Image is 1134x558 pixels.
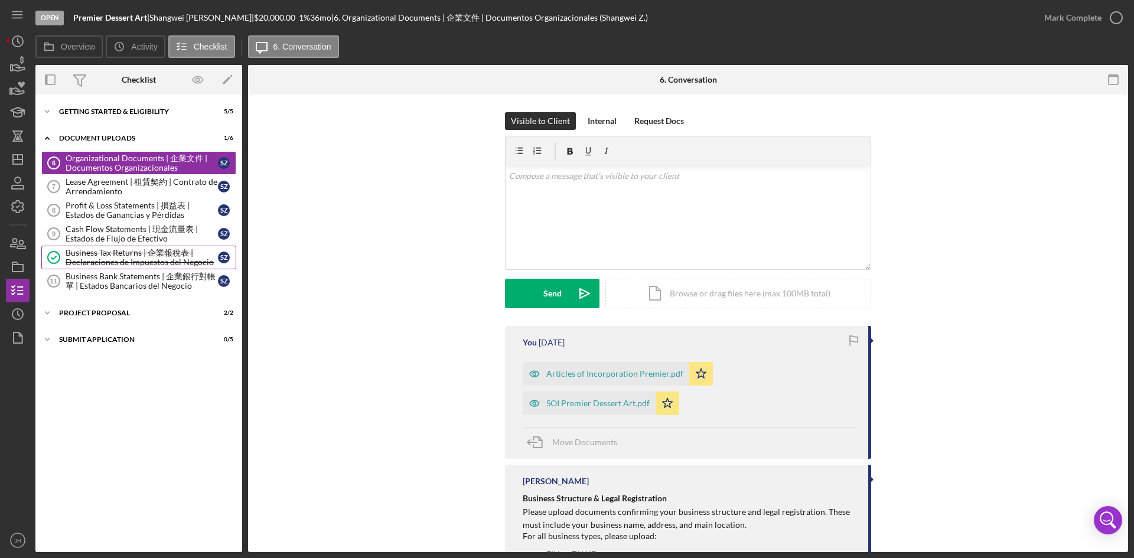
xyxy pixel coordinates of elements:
[52,230,56,237] tspan: 9
[131,42,157,51] label: Activity
[218,228,230,240] div: S Z
[106,35,165,58] button: Activity
[523,505,856,532] p: Please upload documents confirming your business structure and legal registration. These must inc...
[61,42,95,51] label: Overview
[6,528,30,552] button: JH
[73,13,149,22] div: |
[628,112,690,130] button: Request Docs
[218,252,230,263] div: S Z
[310,13,331,22] div: 36 mo
[254,13,299,22] div: $20,000.00
[66,248,218,267] div: Business Tax Returns | 企業報稅表 | Declaraciones de Impuestos del Negocio
[59,135,204,142] div: Document Uploads
[212,336,233,343] div: 0 / 5
[1032,6,1128,30] button: Mark Complete
[546,369,683,378] div: Articles of Incorporation Premier.pdf
[52,207,56,214] tspan: 8
[511,112,570,130] div: Visible to Client
[66,154,218,172] div: Organizational Documents | 企業文件 | Documentos Organizacionales
[41,246,236,269] a: Business Tax Returns | 企業報稅表 | Declaraciones de Impuestos del NegocioSZ
[539,338,565,347] time: 2025-08-08 20:15
[41,269,236,293] a: 11Business Bank Statements | 企業銀行對帳單 | Estados Bancarios del NegocioSZ
[1044,6,1102,30] div: Mark Complete
[660,75,717,84] div: 6. Conversation
[523,362,713,386] button: Articles of Incorporation Premier.pdf
[546,399,650,408] div: SOI Premier Dessert Art.pdf
[73,12,147,22] b: Premier Dessert Art
[299,13,310,22] div: 1 %
[523,493,667,503] strong: Business Structure & Legal Registration
[588,112,617,130] div: Internal
[50,278,57,285] tspan: 11
[523,391,679,415] button: SOI Premier Dessert Art.pdf
[52,183,56,190] tspan: 7
[66,201,218,220] div: Profit & Loss Statements | 損益表 | Estados de Ganancias y Pérdidas
[543,279,562,308] div: Send
[41,175,236,198] a: 7Lease Agreement | 租賃契約 | Contrato de ArrendamientoSZ
[168,35,235,58] button: Checklist
[41,151,236,175] a: 6Organizational Documents | 企業文件 | Documentos OrganizacionalesSZ
[505,279,599,308] button: Send
[552,437,617,447] span: Move Documents
[523,477,589,486] div: [PERSON_NAME]
[523,338,537,347] div: You
[59,309,204,316] div: Project Proposal
[248,35,339,58] button: 6. Conversation
[212,309,233,316] div: 2 / 2
[218,157,230,169] div: S Z
[505,112,576,130] button: Visible to Client
[66,177,218,196] div: Lease Agreement | 租賃契約 | Contrato de Arrendamiento
[212,135,233,142] div: 1 / 6
[59,108,204,115] div: Getting Started & Eligibility
[218,204,230,216] div: S Z
[66,224,218,243] div: Cash Flow Statements | 現金流量表 | Estados de Flujo de Efectivo
[194,42,227,51] label: Checklist
[41,222,236,246] a: 9Cash Flow Statements | 現金流量表 | Estados de Flujo de EfectivoSZ
[634,112,684,130] div: Request Docs
[59,336,204,343] div: Submit Application
[35,11,64,25] div: Open
[1094,506,1122,534] div: Open Intercom Messenger
[523,428,629,457] button: Move Documents
[41,198,236,222] a: 8Profit & Loss Statements | 損益表 | Estados de Ganancias y PérdidasSZ
[582,112,623,130] button: Internal
[14,537,21,544] text: JH
[66,272,218,291] div: Business Bank Statements | 企業銀行對帳單 | Estados Bancarios del Negocio
[122,75,156,84] div: Checklist
[218,275,230,287] div: S Z
[523,531,856,541] div: For all business types, please upload:
[52,159,56,167] tspan: 6
[149,13,254,22] div: Shangwei [PERSON_NAME] |
[331,13,648,22] div: | 6. Organizational Documents | 企業文件 | Documentos Organizacionales (Shangwei Z.)
[212,108,233,115] div: 5 / 5
[218,181,230,192] div: S Z
[273,42,331,51] label: 6. Conversation
[35,35,103,58] button: Overview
